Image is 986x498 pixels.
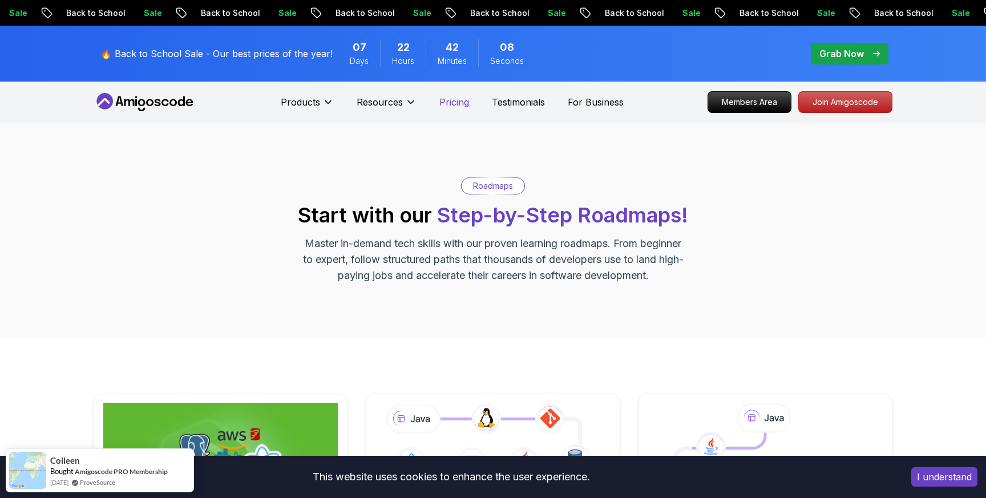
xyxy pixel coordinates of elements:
[819,47,864,60] p: Grab Now
[397,39,410,55] span: 22 Hours
[495,7,572,19] p: Back to School
[438,7,474,19] p: Sale
[446,39,459,55] span: 42 Minutes
[492,95,545,109] a: Testimonials
[568,95,624,109] a: For Business
[392,55,414,67] span: Hours
[281,95,320,109] p: Products
[798,91,892,113] a: Join Amigoscode
[708,92,791,112] p: Members Area
[437,203,688,228] span: Step-by-Step Roadmaps!
[842,7,878,19] p: Sale
[764,7,842,19] p: Back to School
[899,7,976,19] p: Back to School
[303,7,340,19] p: Sale
[439,95,469,109] a: Pricing
[80,477,115,487] a: ProveSource
[353,39,366,55] span: 7 Days
[500,39,514,55] span: 8 Seconds
[50,477,68,487] span: [DATE]
[629,7,707,19] p: Back to School
[799,92,892,112] p: Join Amigoscode
[357,95,403,109] p: Resources
[350,55,369,67] span: Days
[438,55,467,67] span: Minutes
[911,467,977,487] button: Accept cookies
[490,55,524,67] span: Seconds
[225,7,303,19] p: Back to School
[360,7,438,19] p: Back to School
[34,7,70,19] p: Sale
[50,467,74,476] span: Bought
[357,95,417,118] button: Resources
[301,236,685,284] p: Master in-demand tech skills with our proven learning roadmaps. From beginner to expert, follow s...
[75,467,168,476] a: Amigoscode PRO Membership
[100,47,333,60] p: 🔥 Back to School Sale - Our best prices of the year!
[9,452,46,489] img: provesource social proof notification image
[50,456,80,465] span: Colleen
[9,464,894,489] div: This website uses cookies to enhance the user experience.
[281,95,334,118] button: Products
[572,7,609,19] p: Sale
[707,7,743,19] p: Sale
[708,91,791,113] a: Members Area
[473,180,513,192] p: Roadmaps
[298,204,688,226] h2: Start with our
[168,7,205,19] p: Sale
[91,7,168,19] p: Back to School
